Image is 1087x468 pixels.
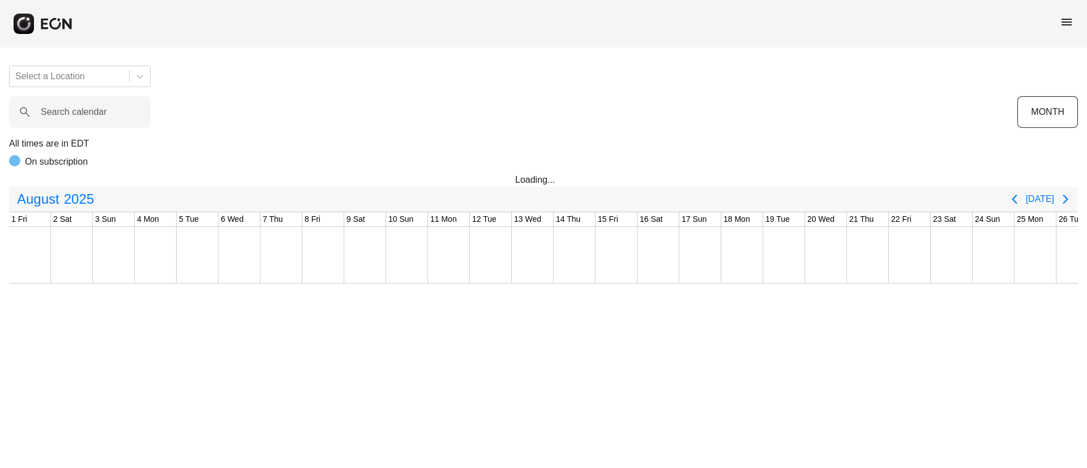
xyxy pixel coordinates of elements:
span: menu [1060,15,1073,29]
div: 6 Wed [219,212,246,226]
div: 9 Sat [344,212,367,226]
div: 2 Sat [51,212,74,226]
button: MONTH [1017,96,1078,128]
div: 12 Tue [470,212,499,226]
div: Loading... [515,173,572,187]
div: 26 Tue [1056,212,1085,226]
div: 23 Sat [931,212,958,226]
div: 24 Sun [973,212,1002,226]
div: 17 Sun [679,212,709,226]
div: 7 Thu [260,212,285,226]
div: 19 Tue [763,212,792,226]
div: 18 Mon [721,212,752,226]
button: [DATE] [1026,189,1054,209]
button: Previous page [1003,188,1026,211]
label: Search calendar [41,105,107,119]
span: 2025 [62,188,96,211]
div: 10 Sun [386,212,416,226]
div: 5 Tue [177,212,201,226]
p: All times are in EDT [9,137,1078,151]
div: 21 Thu [847,212,876,226]
div: 4 Mon [135,212,161,226]
div: 22 Fri [889,212,914,226]
div: 11 Mon [428,212,459,226]
button: August2025 [10,188,101,211]
div: 16 Sat [637,212,665,226]
div: 25 Mon [1015,212,1046,226]
span: August [15,188,62,211]
div: 1 Fri [9,212,29,226]
div: 20 Wed [805,212,837,226]
p: On subscription [25,155,88,169]
div: 14 Thu [554,212,583,226]
button: Next page [1054,188,1077,211]
div: 13 Wed [512,212,543,226]
div: 15 Fri [596,212,620,226]
div: 8 Fri [302,212,323,226]
div: 3 Sun [93,212,118,226]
